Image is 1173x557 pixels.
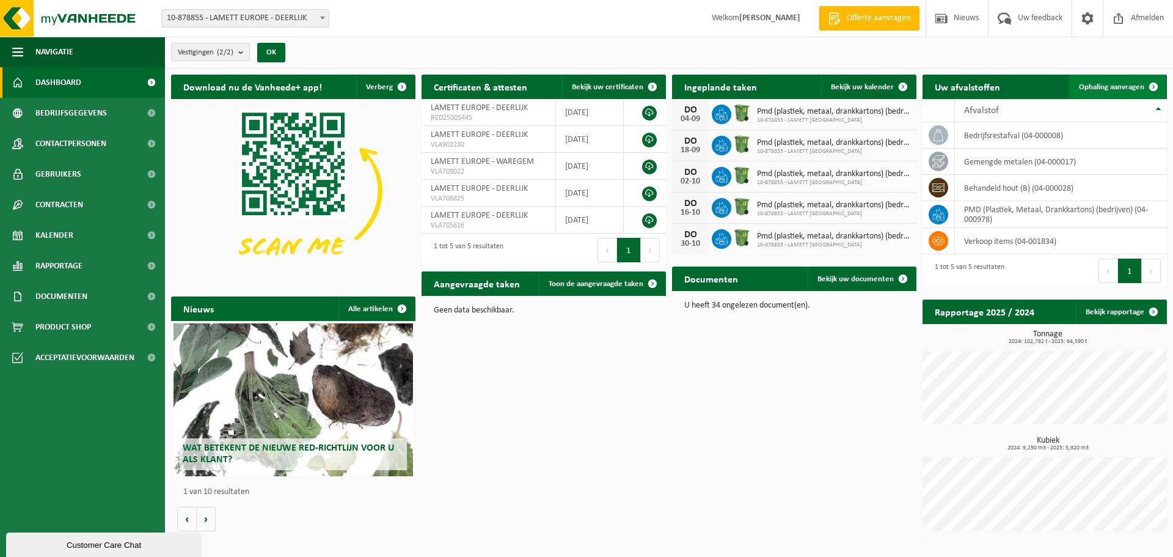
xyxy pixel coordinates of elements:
[35,98,107,128] span: Bedrijfsgegevens
[556,126,624,153] td: [DATE]
[171,43,250,61] button: Vestigingen(2/2)
[923,75,1012,98] h2: Uw afvalstoffen
[171,297,226,320] h2: Nieuws
[955,175,1167,201] td: behandeld hout (B) (04-000028)
[431,211,528,220] span: LAMETT EUROPE - DEERLIJK
[929,257,1004,284] div: 1 tot 5 van 5 resultaten
[757,107,910,117] span: Pmd (plastiek, metaal, drankkartons) (bedrijven)
[678,136,703,146] div: DO
[174,323,413,476] a: Wat betekent de nieuwe RED-richtlijn voor u als klant?
[731,196,752,217] img: WB-0370-HPE-GN-50
[431,167,546,177] span: VLA709022
[161,9,329,28] span: 10-878855 - LAMETT EUROPE - DEERLIJK
[431,130,528,139] span: LAMETT EUROPE - DEERLIJK
[35,342,134,373] span: Acceptatievoorwaarden
[162,10,329,27] span: 10-878855 - LAMETT EUROPE - DEERLIJK
[35,251,82,281] span: Rapportage
[819,6,919,31] a: Offerte aanvragen
[431,194,546,204] span: VLA708825
[757,210,910,218] span: 10-878855 - LAMETT [GEOGRAPHIC_DATA]
[431,221,546,231] span: VLA705616
[6,530,204,557] iframe: chat widget
[171,99,415,282] img: Download de VHEPlus App
[431,140,546,150] span: VLA902230
[731,103,752,124] img: WB-0370-HPE-GN-50
[678,240,703,248] div: 30-10
[1076,300,1166,324] a: Bekijk rapportage
[731,165,752,186] img: WB-0370-HPE-GN-50
[672,267,750,290] h2: Documenten
[556,99,624,126] td: [DATE]
[929,445,1167,451] span: 2024: 9,250 m3 - 2025: 5,920 m3
[964,106,999,116] span: Afvalstof
[35,37,73,67] span: Navigatie
[678,105,703,115] div: DO
[539,271,665,296] a: Toon de aangevraagde taken
[556,180,624,207] td: [DATE]
[434,306,654,315] p: Geen data beschikbaar.
[1069,75,1166,99] a: Ophaling aanvragen
[731,134,752,155] img: WB-0370-HPE-GN-50
[739,13,800,23] strong: [PERSON_NAME]
[1118,259,1142,283] button: 1
[731,227,752,248] img: WB-0370-HPE-GN-50
[556,153,624,180] td: [DATE]
[817,275,894,283] span: Bekijk uw documenten
[757,148,910,155] span: 10-878855 - LAMETT [GEOGRAPHIC_DATA]
[183,488,409,496] p: 1 van 10 resultaten
[177,507,197,531] button: Vorige
[757,242,910,249] span: 10-878855 - LAMETT [GEOGRAPHIC_DATA]
[35,128,106,159] span: Contactpersonen
[955,149,1167,175] td: gemengde metalen (04-000017)
[678,177,703,186] div: 02-10
[808,267,915,291] a: Bekijk uw documenten
[955,122,1167,149] td: bedrijfsrestafval (04-000008)
[1142,259,1161,283] button: Next
[678,115,703,124] div: 04-09
[562,75,665,99] a: Bekijk uw certificaten
[431,113,546,123] span: RED25005445
[678,199,703,208] div: DO
[257,43,285,62] button: OK
[356,75,414,99] button: Verberg
[617,238,641,262] button: 1
[428,237,503,264] div: 1 tot 5 van 5 resultaten
[955,228,1167,254] td: verkoop items (04-001834)
[431,184,528,193] span: LAMETT EUROPE - DEERLIJK
[178,43,233,62] span: Vestigingen
[929,339,1167,345] span: 2024: 102,782 t - 2025: 64,590 t
[171,75,334,98] h2: Download nu de Vanheede+ app!
[831,83,894,91] span: Bekijk uw kalender
[35,220,73,251] span: Kalender
[366,83,393,91] span: Verberg
[35,190,83,220] span: Contracten
[35,281,87,312] span: Documenten
[422,271,532,295] h2: Aangevraagde taken
[217,48,233,56] count: (2/2)
[338,297,414,321] a: Alle artikelen
[572,83,643,91] span: Bekijk uw certificaten
[757,169,910,179] span: Pmd (plastiek, metaal, drankkartons) (bedrijven)
[35,159,81,190] span: Gebruikers
[1098,259,1118,283] button: Previous
[641,238,660,262] button: Next
[183,443,394,465] span: Wat betekent de nieuwe RED-richtlijn voor u als klant?
[757,179,910,186] span: 10-878855 - LAMETT [GEOGRAPHIC_DATA]
[1079,83,1144,91] span: Ophaling aanvragen
[678,168,703,177] div: DO
[597,238,617,262] button: Previous
[844,12,913,24] span: Offerte aanvragen
[684,301,904,310] p: U heeft 34 ongelezen document(en).
[35,312,91,342] span: Product Shop
[923,300,1047,323] h2: Rapportage 2025 / 2024
[678,230,703,240] div: DO
[929,437,1167,451] h3: Kubiek
[757,138,910,148] span: Pmd (plastiek, metaal, drankkartons) (bedrijven)
[431,157,534,166] span: LAMETT EUROPE - WAREGEM
[955,201,1167,228] td: PMD (Plastiek, Metaal, Drankkartons) (bedrijven) (04-000978)
[422,75,539,98] h2: Certificaten & attesten
[678,146,703,155] div: 18-09
[556,207,624,234] td: [DATE]
[672,75,769,98] h2: Ingeplande taken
